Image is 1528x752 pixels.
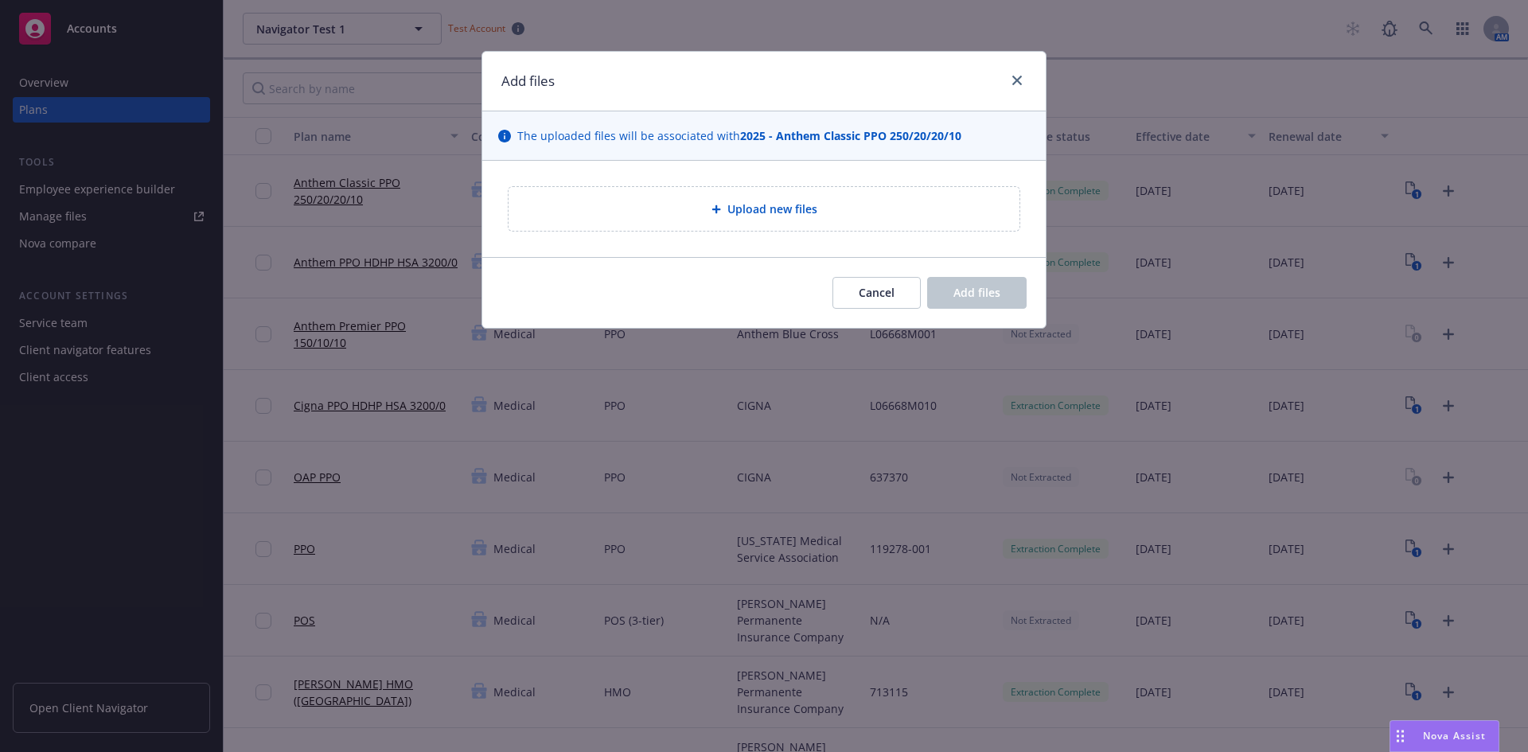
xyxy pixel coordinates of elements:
span: Add files [953,285,1000,300]
button: Nova Assist [1390,720,1499,752]
div: Upload new files [508,186,1020,232]
button: Add files [927,277,1027,309]
span: The uploaded files will be associated with [517,127,961,144]
span: Upload new files [727,201,817,217]
strong: 2025 - Anthem Classic PPO 250/20/20/10 [740,128,961,143]
span: Cancel [859,285,895,300]
a: close [1008,71,1027,90]
div: Drag to move [1390,721,1410,751]
h1: Add files [501,71,555,92]
button: Cancel [832,277,921,309]
span: Nova Assist [1423,729,1486,742]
